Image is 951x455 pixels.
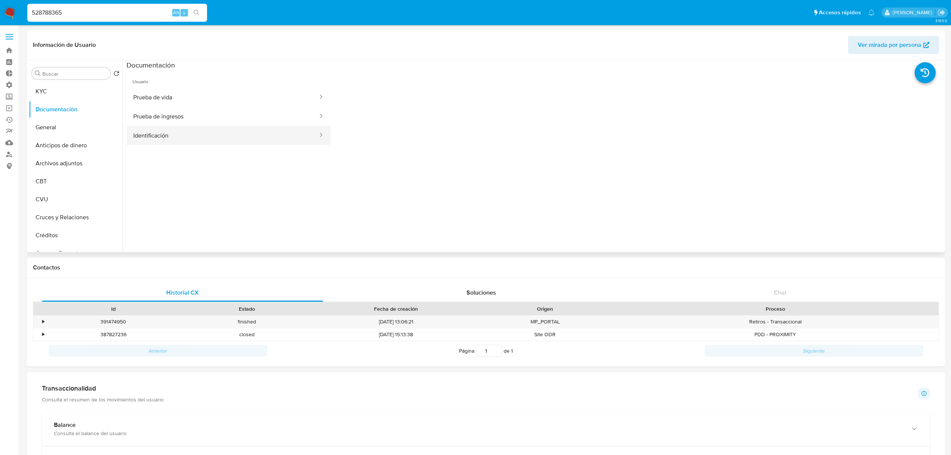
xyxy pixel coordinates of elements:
[29,208,122,226] button: Cruces y Relaciones
[46,316,180,328] div: 391474950
[319,305,473,313] div: Fecha de creación
[33,264,939,271] h1: Contactos
[113,70,119,79] button: Volver al orden por defecto
[180,328,314,341] div: closed
[27,8,207,18] input: Buscar usuario o caso...
[29,136,122,154] button: Anticipos de dinero
[180,316,314,328] div: finished
[819,9,861,16] span: Accesos rápidos
[29,154,122,172] button: Archivos adjuntos
[612,328,939,341] div: PDD - PROXIMITY
[868,9,875,16] a: Notificaciones
[774,288,787,297] span: Chat
[617,305,933,313] div: Proceso
[314,316,478,328] div: [DATE] 13:06:21
[612,316,939,328] div: Retiros - Transaccional
[185,305,309,313] div: Estado
[467,288,496,297] span: Soluciones
[705,345,923,357] button: Siguiente
[478,316,612,328] div: MP_PORTAL
[42,70,107,77] input: Buscar
[893,9,935,16] p: ludmila.lanatti@mercadolibre.com
[858,36,921,54] span: Ver mirada por persona
[511,347,513,355] span: 1
[29,190,122,208] button: CVU
[478,328,612,341] div: Site ODR
[314,328,478,341] div: [DATE] 15:13:38
[938,9,945,16] a: Salir
[29,118,122,136] button: General
[35,70,41,76] button: Buscar
[29,172,122,190] button: CBT
[42,331,44,338] div: •
[189,7,204,18] button: search-icon
[459,345,513,357] span: Página de
[46,328,180,341] div: 387827236
[29,226,122,244] button: Créditos
[52,305,175,313] div: Id
[29,82,122,100] button: KYC
[29,244,122,262] button: Cuentas Bancarias
[848,36,939,54] button: Ver mirada por persona
[49,345,267,357] button: Anterior
[183,9,185,16] span: s
[42,318,44,325] div: •
[33,41,96,49] h1: Información de Usuario
[173,9,179,16] span: Alt
[166,288,199,297] span: Historial CX
[29,100,122,118] button: Documentación
[483,305,607,313] div: Origen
